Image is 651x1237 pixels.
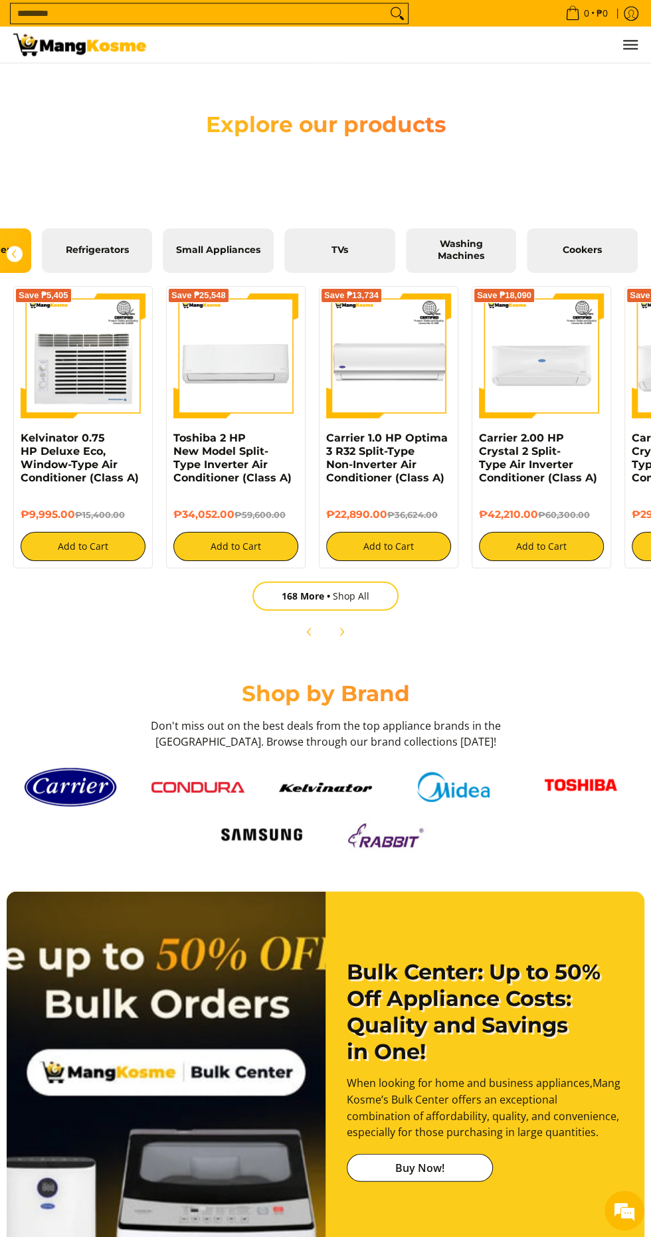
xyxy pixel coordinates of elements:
a: Kelvinator button 9a26f67e caed 448c 806d e01e406ddbdc [268,782,383,791]
button: Add to Cart [326,531,451,560]
img: Carrier 1.0 HP Optima 3 R32 Split-Type Non-Inverter Air Conditioner (Class A) [326,293,451,418]
button: Next [327,617,356,646]
h2: Explore our products [173,111,478,138]
span: Save ₱18,090 [477,291,531,299]
img: Toshiba logo [534,768,627,805]
a: Kelvinator 0.75 HP Deluxe Eco, Window-Type Air Conditioner (Class A) [21,431,139,483]
img: Logo samsung wordmark [215,822,308,847]
span: Save ₱13,734 [324,291,379,299]
button: Add to Cart [173,531,298,560]
span: • [561,6,612,21]
a: 168 MoreShop All [252,581,399,610]
img: Carrier 2.00 HP Crystal 2 Split-Type Air Inverter Conditioner (Class A) [479,293,604,418]
a: Logo rabbit [332,818,446,851]
button: Add to Cart [21,531,145,560]
img: Logo rabbit [343,818,436,851]
img: Midea logo 405e5d5e af7e 429b b899 c48f4df307b6 [407,772,500,801]
del: ₱60,300.00 [538,509,590,519]
span: Refrigerators [52,244,143,256]
img: Mang Kosme: Your Home Appliances Warehouse Sale Partner! [13,33,146,56]
a: Carrier 2.00 HP Crystal 2 Split-Type Air Inverter Conditioner (Class A) [479,431,597,483]
h6: ₱22,890.00 [326,507,451,521]
button: Menu [622,27,638,62]
p: When looking for home and business appliances,Mang Kosme’s Bulk Center offers an exceptional comb... [347,1074,623,1153]
del: ₱59,600.00 [234,509,286,519]
span: Washing Machines [416,238,507,261]
img: Toshiba 2 HP New Model Split-Type Inverter Air Conditioner (Class A) [173,293,298,418]
img: Condura logo red [151,782,244,792]
button: Previous [295,617,324,646]
h2: Bulk Center: Up to 50% Off Appliance Costs: Quality and Savings in One! [347,958,623,1064]
a: Small Appliances [163,228,274,272]
img: Kelvinator button 9a26f67e caed 448c 806d e01e406ddbdc [279,782,372,791]
button: Search [387,3,408,23]
a: Midea logo 405e5d5e af7e 429b b899 c48f4df307b6 [396,772,510,801]
span: TVs [294,244,385,256]
a: Carrier 1.0 HP Optima 3 R32 Split-Type Non-Inverter Air Conditioner (Class A) [326,431,448,483]
h6: ₱34,052.00 [173,507,298,521]
ul: Customer Navigation [159,27,638,62]
span: Small Appliances [173,244,264,256]
span: Save ₱5,405 [19,291,68,299]
span: Cookers [537,244,628,256]
a: Washing Machines [406,228,517,272]
span: Save ₱25,548 [171,291,226,299]
img: Kelvinator 0.75 HP Deluxe Eco, Window-Type Air Conditioner (Class A) [21,293,145,418]
a: Toshiba logo [523,768,638,805]
a: Logo samsung wordmark [205,822,319,847]
a: Refrigerators [42,228,153,272]
img: Carrier logo 1 98356 9b90b2e1 0bd1 49ad 9aa2 9ddb2e94a36b [24,762,117,811]
h6: ₱9,995.00 [21,507,145,521]
a: Condura logo red [141,782,255,792]
h2: Shop by Brand [13,679,638,706]
a: Carrier logo 1 98356 9b90b2e1 0bd1 49ad 9aa2 9ddb2e94a36b [13,762,128,811]
span: ₱0 [595,9,610,18]
del: ₱15,400.00 [75,509,125,519]
a: Toshiba 2 HP New Model Split-Type Inverter Air Conditioner (Class A) [173,431,292,483]
del: ₱36,624.00 [387,509,438,519]
h3: Don't miss out on the best deals from the top appliance brands in the [GEOGRAPHIC_DATA]. Browse t... [146,717,505,749]
a: Buy Now! [347,1153,493,1181]
a: TVs [284,228,395,272]
span: 168 More [282,589,333,602]
button: Add to Cart [479,531,604,560]
a: Cookers [527,228,638,272]
h6: ₱42,210.00 [479,507,604,521]
nav: Main Menu [159,27,638,62]
span: 0 [582,9,591,18]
